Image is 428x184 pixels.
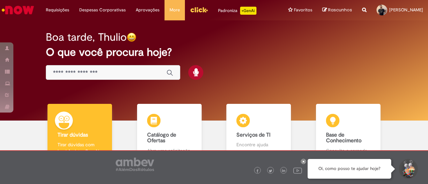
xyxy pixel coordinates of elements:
[58,141,102,155] p: Tirar dúvidas com Lupi Assist e Gen Ai
[136,7,159,13] span: Aprovações
[308,159,391,179] div: Oi, como posso te ajudar hoje?
[190,5,208,15] img: click_logo_yellow_360x200.png
[58,132,88,138] b: Tirar dúvidas
[236,141,281,148] p: Encontre ajuda
[127,32,136,42] img: happy-face.png
[256,169,259,173] img: logo_footer_facebook.png
[1,3,35,17] img: ServiceNow
[398,159,418,179] button: Iniciar Conversa de Suporte
[240,7,256,15] p: +GenAi
[282,169,285,173] img: logo_footer_linkedin.png
[147,132,176,144] b: Catálogo de Ofertas
[79,7,126,13] span: Despesas Corporativas
[46,46,382,58] h2: O que você procura hoje?
[170,7,180,13] span: More
[269,169,272,173] img: logo_footer_twitter.png
[328,7,352,13] span: Rascunhos
[389,7,423,13] span: [PERSON_NAME]
[326,147,370,154] p: Consulte e aprenda
[46,31,127,43] h2: Boa tarde, Thulio
[147,147,192,154] p: Abra uma solicitação
[46,7,69,13] span: Requisições
[116,158,154,171] img: logo_footer_ambev_rotulo_gray.png
[35,104,125,162] a: Tirar dúvidas Tirar dúvidas com Lupi Assist e Gen Ai
[218,7,256,15] div: Padroniza
[326,132,361,144] b: Base de Conhecimento
[214,104,304,162] a: Serviços de TI Encontre ajuda
[293,166,302,175] img: logo_footer_youtube.png
[125,104,214,162] a: Catálogo de Ofertas Abra uma solicitação
[304,104,393,162] a: Base de Conhecimento Consulte e aprenda
[294,7,312,13] span: Favoritos
[236,132,271,138] b: Serviços de TI
[322,7,352,13] a: Rascunhos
